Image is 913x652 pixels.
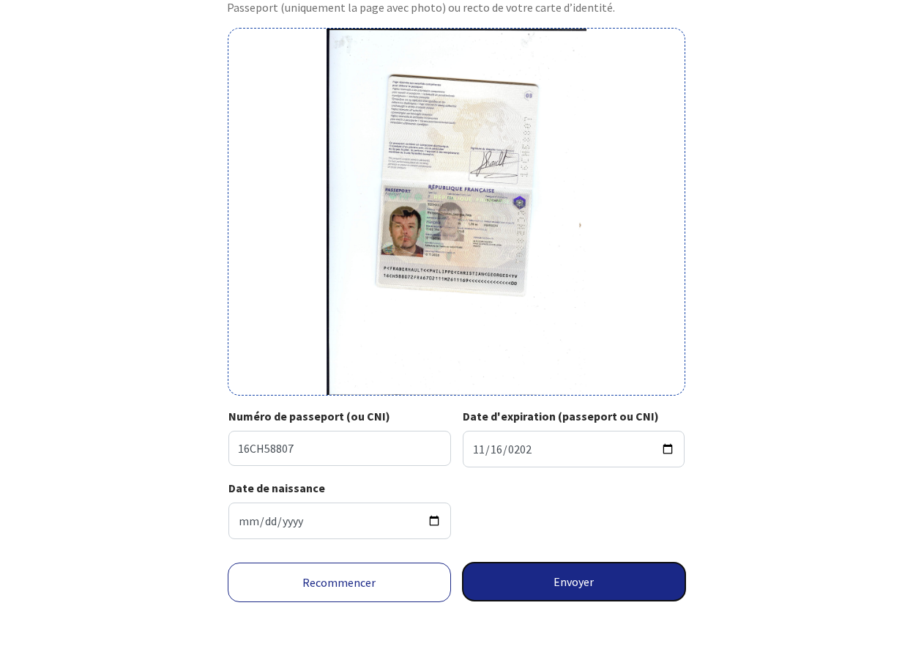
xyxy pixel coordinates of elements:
[463,563,686,601] button: Envoyer
[327,29,586,395] img: berhault-philippe.jpg
[228,563,451,602] a: Recommencer
[463,409,659,423] strong: Date d'expiration (passeport ou CNI)
[228,481,325,495] strong: Date de naissance
[228,409,390,423] strong: Numéro de passeport (ou CNI)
